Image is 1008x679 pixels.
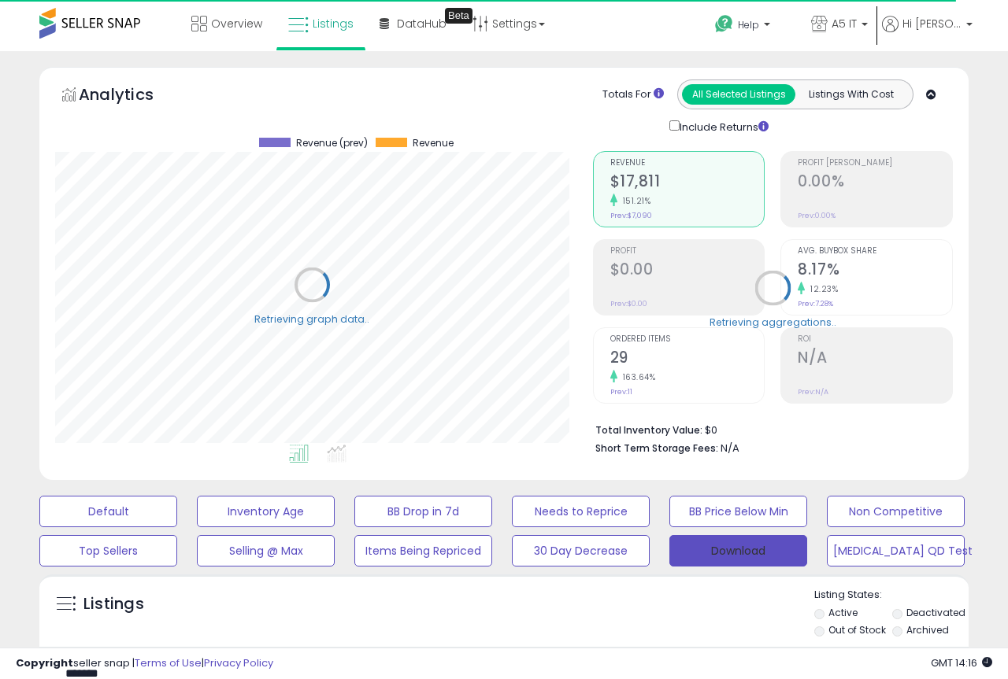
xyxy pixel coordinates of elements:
button: Items Being Repriced [354,535,492,566]
span: Help [738,18,759,31]
button: All Selected Listings [682,84,795,105]
div: Retrieving graph data.. [254,312,369,326]
div: Retrieving aggregations.. [710,315,836,329]
span: Listings [313,16,354,31]
span: Hi [PERSON_NAME] [902,16,962,31]
button: Listings With Cost [795,84,908,105]
div: seller snap | | [16,656,273,671]
div: Tooltip anchor [445,8,472,24]
span: Overview [211,16,262,31]
h5: Analytics [79,83,184,109]
div: Totals For [602,87,664,102]
strong: Copyright [16,655,73,670]
span: A5 IT [832,16,857,31]
button: Selling @ Max [197,535,335,566]
button: [MEDICAL_DATA] QD Test [827,535,965,566]
button: Download [669,535,807,566]
button: Needs to Reprice [512,496,650,527]
button: 30 Day Decrease [512,535,650,566]
button: Inventory Age [197,496,335,527]
button: BB Price Below Min [669,496,807,527]
span: DataHub [397,16,447,31]
a: Help [702,2,797,51]
button: Top Sellers [39,535,177,566]
div: Include Returns [658,117,787,135]
a: Hi [PERSON_NAME] [882,16,973,51]
button: Non Competitive [827,496,965,527]
button: Default [39,496,177,527]
i: Get Help [714,14,734,34]
button: BB Drop in 7d [354,496,492,527]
